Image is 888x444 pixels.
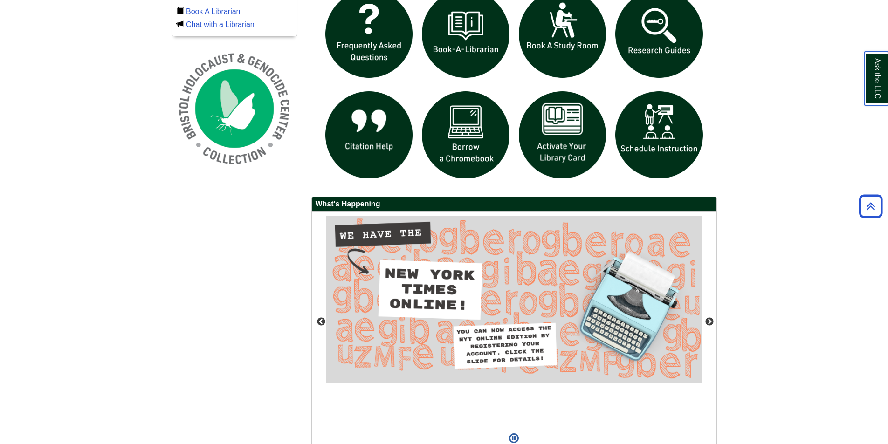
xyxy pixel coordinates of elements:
[321,87,418,184] img: citation help icon links to citation help guide page
[186,20,255,28] a: Chat with a Librarian
[186,7,241,15] a: Book A Librarian
[514,87,611,184] img: activate Library Card icon links to form to activate student ID into library card
[417,87,514,184] img: Borrow a chromebook icon links to the borrow a chromebook web page
[172,46,297,171] img: Holocaust and Genocide Collection
[326,216,702,383] img: Access the New York Times online edition.
[705,317,714,327] button: Next
[856,200,886,212] a: Back to Top
[317,317,326,327] button: Previous
[326,216,702,428] div: This box contains rotating images
[611,87,708,184] img: For faculty. Schedule Library Instruction icon links to form.
[312,197,716,212] h2: What's Happening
